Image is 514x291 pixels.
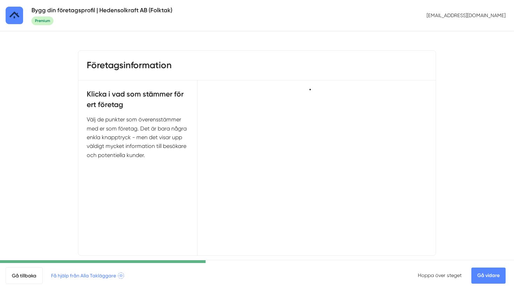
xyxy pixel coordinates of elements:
[87,59,172,72] h3: Företagsinformation
[51,272,124,279] span: Få hjälp från Alla Takläggare
[424,9,508,22] p: [EMAIL_ADDRESS][DOMAIN_NAME]
[31,16,53,25] span: Premium
[87,115,189,159] p: Välj de punkter som överensstämmer med er som företag. Det är bara några enkla knapptryck - men d...
[6,267,43,284] a: Gå tillbaka
[87,89,189,115] h4: Klicka i vad som stämmer för ert företag
[471,268,506,284] a: Gå vidare
[418,272,462,278] a: Hoppa över steget
[31,6,172,15] h5: Bygg din företagsprofil | Hedensolkraft AB (Folktak)
[6,7,23,24] img: Alla Takläggare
